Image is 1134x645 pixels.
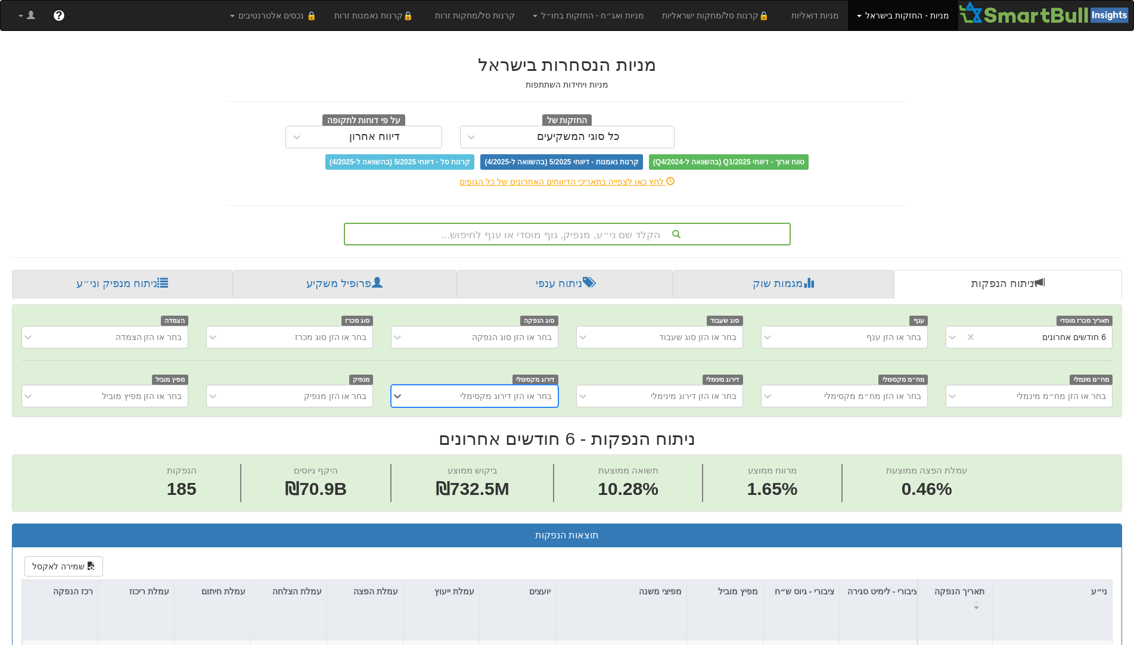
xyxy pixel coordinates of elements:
[426,1,524,30] a: קרנות סל/מחקות זרות
[167,465,197,475] span: הנפקות
[1057,316,1113,326] span: תאריך מכרז מוסדי
[909,316,928,326] span: ענף
[161,316,189,326] span: הצמדה
[116,331,182,343] div: בחר או הזן הצמדה
[598,476,658,502] span: 10.28%
[866,331,921,343] div: בחר או הזן ענף
[448,465,498,475] span: ביקוש ממוצע
[12,270,232,298] a: ניתוח מנפיק וני״ע
[295,331,367,343] div: בחר או הזן סוג מכרז
[228,55,907,74] h2: מניות הנסחרות בישראל
[894,270,1122,298] a: ניתוח הנפקות
[102,390,182,402] div: בחר או הזן מפיץ מוביל
[403,580,479,603] div: עמלת ייעוץ
[460,390,552,402] div: בחר או הזן דירוג מקסימלי
[349,131,400,143] div: דיווח אחרון
[219,176,916,188] div: לחץ כאן לצפייה בתאריכי הדיווחים האחרונים של כל הגופים
[763,580,839,616] div: ציבורי - גיוס ש״ח
[322,114,405,127] span: על פי דוחות לתקופה
[918,580,992,616] div: תאריך הנפקה
[349,375,374,385] span: מנפיק
[993,580,1112,603] div: ני״ע
[651,390,737,402] div: בחר או הזן דירוג מינימלי
[152,375,189,385] span: מפיץ מוביל
[325,1,427,30] a: 🔒קרנות נאמנות זרות
[703,375,743,385] span: דירוג מינימלי
[878,375,928,385] span: מח״מ מקסימלי
[748,465,797,475] span: מרווח ממוצע
[175,580,250,603] div: עמלת חיתום
[456,270,673,298] a: ניתוח ענפי
[221,1,325,30] a: 🔒 נכסים אלטרנטיבים
[232,270,456,298] a: פרופיל משקיע
[480,580,555,603] div: יועצים
[44,1,74,30] a: ?
[167,476,197,502] span: 185
[886,476,967,502] span: 0.46%
[21,530,1113,541] h3: תוצאות הנפקות
[327,580,403,603] div: עמלת הפצה
[1070,375,1113,385] span: מח״מ מינמלי
[480,154,642,170] span: קרנות נאמנות - דיווחי 5/2025 (בהשוואה ל-4/2025)
[649,154,809,170] span: טווח ארוך - דיווחי Q1/2025 (בהשוואה ל-Q4/2024)
[848,1,958,30] a: מניות - החזקות בישראל
[341,316,374,326] span: סוג מכרז
[436,479,509,498] span: ₪732.5M
[285,479,347,498] span: ₪70.9B
[707,316,743,326] span: סוג שעבוד
[472,331,552,343] div: בחר או הזן סוג הנפקה
[537,131,620,143] div: כל סוגי המשקיעים
[524,1,653,30] a: מניות ואג״ח - החזקות בחו״ל
[251,580,327,603] div: עמלת הצלחה
[598,465,658,475] span: תשואה ממוצעת
[659,331,737,343] div: בחר או הזן סוג שעבוד
[747,476,797,502] span: 1.65%
[24,556,103,577] button: שמירה לאקסל
[542,114,592,127] span: החזקות של
[886,465,967,475] span: עמלת הפצה ממוצעת
[520,316,558,326] span: סוג הנפקה
[304,390,367,402] div: בחר או הזן מנפיק
[1017,390,1106,402] div: בחר או הזן מח״מ מינמלי
[840,580,922,616] div: ציבורי - לימיט סגירה
[345,224,790,244] div: הקלד שם ני״ע, מנפיק, גוף מוסדי או ענף לחיפוש...
[556,580,686,603] div: מפיצי משנה
[228,80,907,89] h5: מניות ויחידות השתתפות
[958,1,1133,24] img: Smartbull
[687,580,763,603] div: מפיץ מוביל
[673,270,894,298] a: מגמות שוק
[1042,331,1106,343] div: 6 חודשים אחרונים
[653,1,782,30] a: 🔒קרנות סל/מחקות ישראליות
[98,580,174,603] div: עמלת ריכוז
[782,1,849,30] a: מניות דואליות
[512,375,558,385] span: דירוג מקסימלי
[12,429,1122,448] h2: ניתוח הנפקות - 6 חודשים אחרונים
[55,10,62,21] span: ?
[22,580,98,603] div: רכז הנפקה
[824,390,921,402] div: בחר או הזן מח״מ מקסימלי
[294,465,338,475] span: היקף גיוסים
[325,154,474,170] span: קרנות סל - דיווחי 5/2025 (בהשוואה ל-4/2025)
